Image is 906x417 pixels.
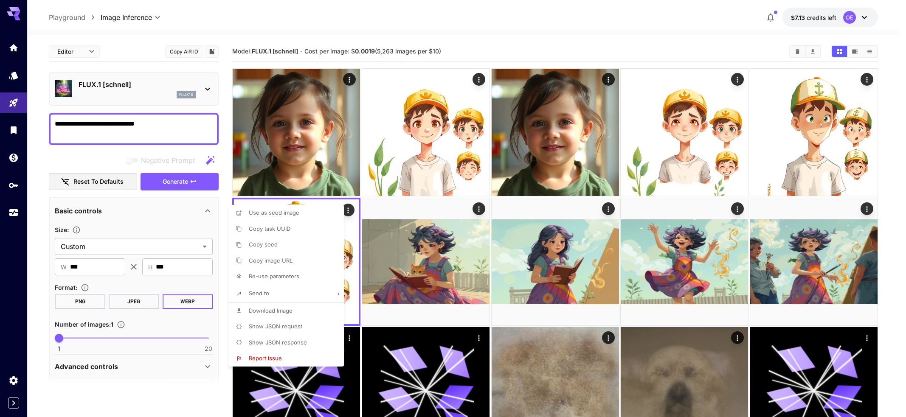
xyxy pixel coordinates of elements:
span: Copy seed [249,241,278,248]
span: Copy task UUID [249,225,290,232]
span: Copy image URL [249,257,293,264]
span: Show JSON request [249,323,302,330]
span: Use as seed image [249,209,299,216]
span: Send to [249,290,269,297]
span: Download Image [249,307,293,314]
span: Report issue [249,355,282,361]
span: Re-use parameters [249,273,299,280]
span: Show JSON response [249,339,307,346]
